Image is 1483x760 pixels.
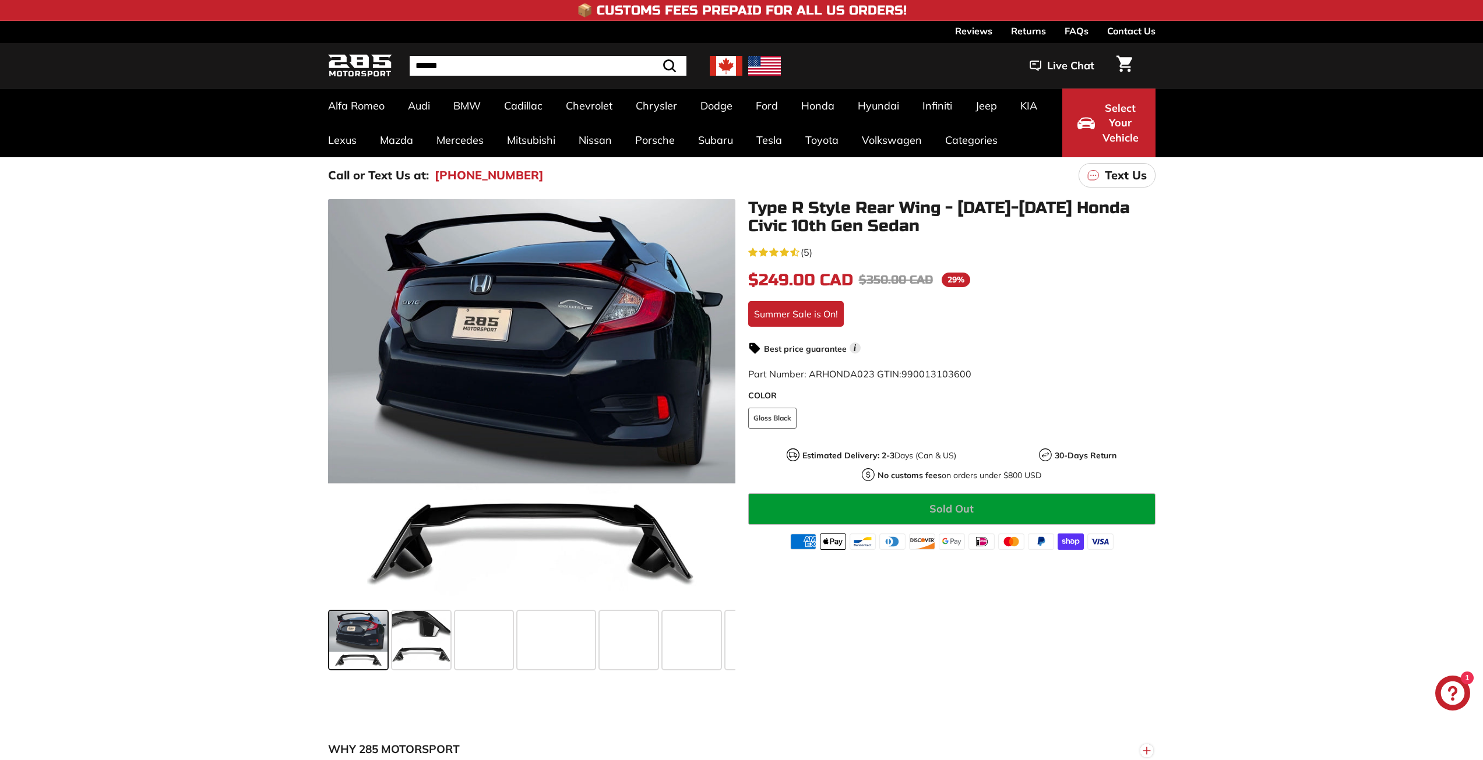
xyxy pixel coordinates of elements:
[998,533,1024,550] img: master
[686,123,745,157] a: Subaru
[554,89,624,123] a: Chevrolet
[1079,163,1156,188] a: Text Us
[942,273,970,287] span: 29%
[745,123,794,157] a: Tesla
[1087,533,1114,550] img: visa
[316,123,368,157] a: Lexus
[328,52,392,80] img: Logo_285_Motorsport_areodynamics_components
[748,301,844,327] div: Summer Sale is On!
[878,469,1041,482] p: on orders under $800 USD
[492,89,554,123] a: Cadillac
[495,123,567,157] a: Mitsubishi
[1107,21,1156,41] a: Contact Us
[1101,101,1140,146] span: Select Your Vehicle
[964,89,1009,123] a: Jeep
[1432,676,1474,713] inbox-online-store-chat: Shopify online store chat
[1062,89,1156,157] button: Select Your Vehicle
[878,470,942,480] strong: No customs fees
[802,450,894,461] strong: Estimated Delivery: 2-3
[934,123,1009,157] a: Categories
[368,123,425,157] a: Mazda
[846,89,911,123] a: Hyundai
[850,533,876,550] img: bancontact
[689,89,744,123] a: Dodge
[802,450,956,462] p: Days (Can & US)
[764,344,847,354] strong: Best price guarantee
[1065,21,1089,41] a: FAQs
[1105,167,1147,184] p: Text Us
[859,273,933,287] span: $350.00 CAD
[748,244,1156,259] a: 4.2 rating (5 votes)
[748,493,1156,525] button: Sold Out
[850,342,861,354] span: i
[1109,46,1139,86] a: Cart
[624,89,689,123] a: Chrysler
[442,89,492,123] a: BMW
[790,533,816,550] img: american_express
[879,533,906,550] img: diners_club
[748,390,1156,402] label: COLOR
[435,167,544,184] a: [PHONE_NUMBER]
[748,270,853,290] span: $249.00 CAD
[1028,533,1054,550] img: paypal
[748,199,1156,235] h1: Type R Style Rear Wing - [DATE]-[DATE] Honda Civic 10th Gen Sedan
[911,89,964,123] a: Infiniti
[1009,89,1049,123] a: KIA
[744,89,790,123] a: Ford
[1011,21,1046,41] a: Returns
[801,245,812,259] span: (5)
[901,368,971,380] span: 990013103600
[790,89,846,123] a: Honda
[1058,533,1084,550] img: shopify_pay
[929,502,974,515] span: Sold Out
[624,123,686,157] a: Porsche
[909,533,935,550] img: discover
[968,533,995,550] img: ideal
[396,89,442,123] a: Audi
[410,56,686,76] input: Search
[955,21,992,41] a: Reviews
[425,123,495,157] a: Mercedes
[328,167,429,184] p: Call or Text Us at:
[850,123,934,157] a: Volkswagen
[820,533,846,550] img: apple_pay
[939,533,965,550] img: google_pay
[1047,58,1094,73] span: Live Chat
[1015,51,1109,80] button: Live Chat
[748,368,971,380] span: Part Number: ARHONDA023 GTIN:
[577,3,907,17] h4: 📦 Customs Fees Prepaid for All US Orders!
[794,123,850,157] a: Toyota
[1055,450,1116,461] strong: 30-Days Return
[567,123,624,157] a: Nissan
[316,89,396,123] a: Alfa Romeo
